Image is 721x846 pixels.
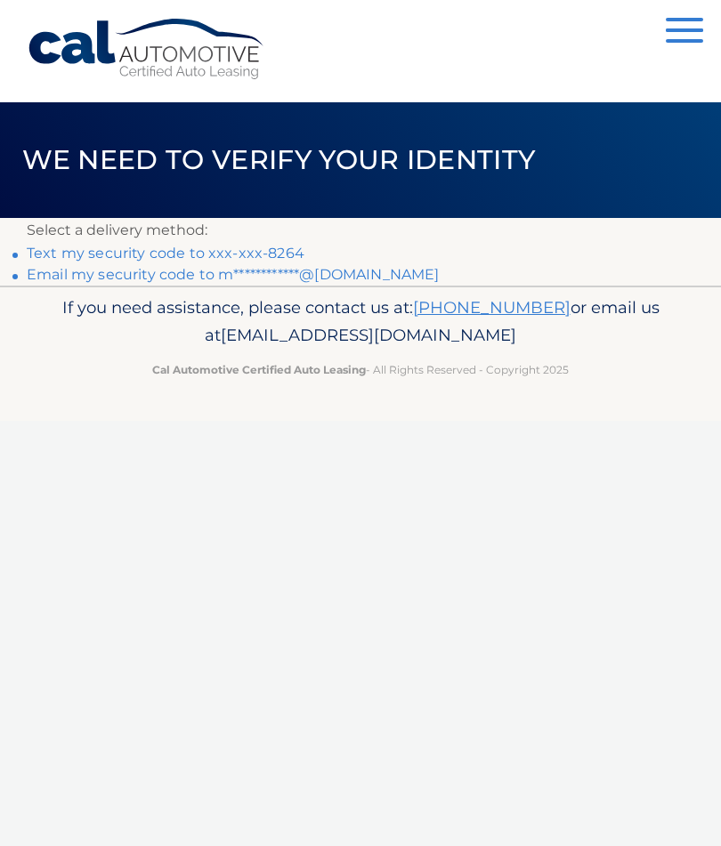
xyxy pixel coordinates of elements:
p: If you need assistance, please contact us at: or email us at [27,294,694,350]
a: Text my security code to xxx-xxx-8264 [27,245,304,262]
a: [PHONE_NUMBER] [413,297,571,318]
button: Menu [666,18,703,47]
span: [EMAIL_ADDRESS][DOMAIN_NAME] [221,325,516,345]
strong: Cal Automotive Certified Auto Leasing [152,363,366,376]
a: Cal Automotive [27,18,267,81]
p: - All Rights Reserved - Copyright 2025 [27,360,694,379]
span: We need to verify your identity [22,143,536,176]
p: Select a delivery method: [27,218,694,243]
